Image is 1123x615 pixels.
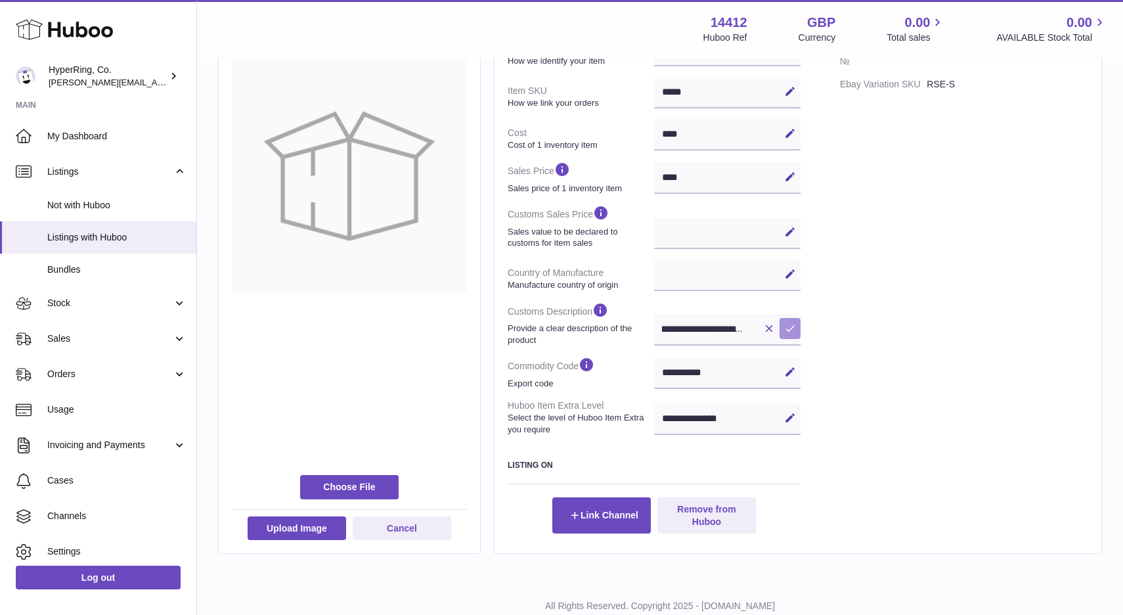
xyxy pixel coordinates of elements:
[508,55,651,67] strong: How we identify your item
[927,73,1088,96] dd: RSE-S
[47,510,187,522] span: Channels
[47,332,173,345] span: Sales
[208,600,1112,612] p: All Rights Reserved. Copyright 2025 - [DOMAIN_NAME]
[300,475,399,499] span: Choose File
[887,14,945,44] a: 0.00 Total sales
[703,32,747,44] div: Huboo Ref
[508,80,654,114] dt: Item SKU
[47,368,173,380] span: Orders
[1067,14,1092,32] span: 0.00
[47,403,187,416] span: Usage
[996,14,1107,44] a: 0.00 AVAILABLE Stock Total
[807,14,835,32] strong: GBP
[840,73,927,96] dt: Ebay Variation SKU
[508,199,654,254] dt: Customs Sales Price
[47,199,187,212] span: Not with Huboo
[508,262,654,296] dt: Country of Manufacture
[508,97,651,109] strong: How we link your orders
[16,566,181,589] a: Log out
[16,66,35,86] img: yoonil.choi@hyperring.co
[552,497,651,533] button: Link Channel
[711,14,747,32] strong: 14412
[887,32,945,44] span: Total sales
[508,378,651,390] strong: Export code
[508,156,654,199] dt: Sales Price
[47,231,187,244] span: Listings with Huboo
[799,32,836,44] div: Currency
[508,183,651,194] strong: Sales price of 1 inventory item
[508,412,651,435] strong: Select the level of Huboo Item Extra you require
[996,32,1107,44] span: AVAILABLE Stock Total
[508,323,651,346] strong: Provide a clear description of the product
[508,139,651,151] strong: Cost of 1 inventory item
[49,77,263,87] span: [PERSON_NAME][EMAIL_ADDRESS][DOMAIN_NAME]
[47,263,187,276] span: Bundles
[353,516,451,540] button: Cancel
[508,226,651,249] strong: Sales value to be declared to customs for item sales
[508,394,654,440] dt: Huboo Item Extra Level
[47,166,173,178] span: Listings
[47,439,173,451] span: Invoicing and Payments
[49,64,167,89] div: HyperRing, Co.
[47,130,187,143] span: My Dashboard
[657,497,756,533] button: Remove from Huboo
[905,14,931,32] span: 0.00
[47,545,187,558] span: Settings
[508,460,801,470] h3: Listing On
[248,516,346,540] button: Upload Image
[508,279,651,291] strong: Manufacture country of origin
[47,474,187,487] span: Cases
[47,297,173,309] span: Stock
[508,351,654,394] dt: Commodity Code
[232,58,467,293] img: no-photo-large.jpg
[508,296,654,351] dt: Customs Description
[508,122,654,156] dt: Cost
